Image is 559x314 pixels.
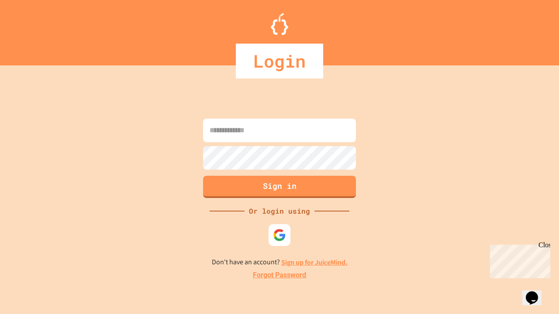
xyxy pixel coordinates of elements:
button: Sign in [203,176,356,198]
div: Or login using [245,206,314,216]
a: Sign up for JuiceMind. [281,258,348,267]
div: Login [236,44,323,78]
div: Chat with us now!Close [3,3,60,55]
img: google-icon.svg [273,229,286,242]
p: Don't have an account? [212,257,348,268]
iframe: chat widget [487,241,550,278]
a: Forgot Password [253,270,306,280]
img: Logo.svg [271,13,288,35]
iframe: chat widget [522,279,550,305]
